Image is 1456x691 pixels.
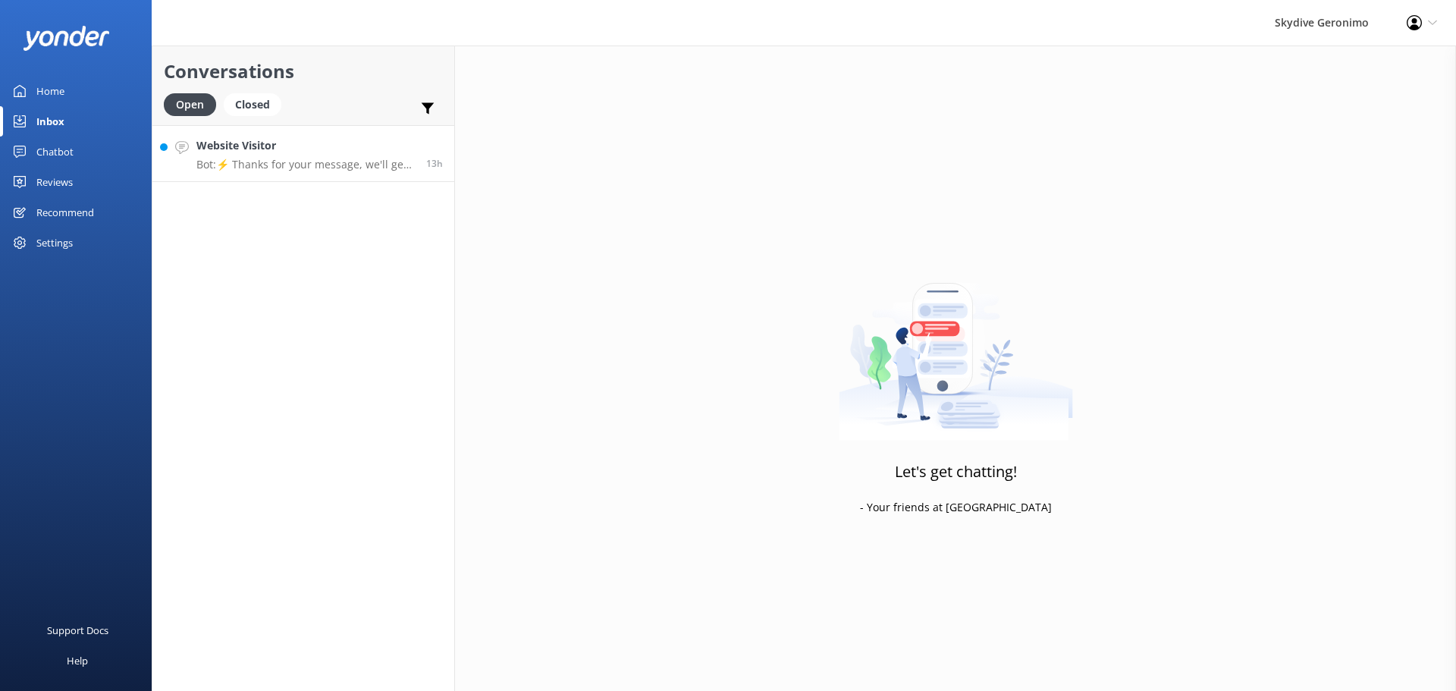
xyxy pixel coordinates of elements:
[196,158,415,171] p: Bot: ⚡ Thanks for your message, we'll get back to you as soon as we can. You're also welcome to k...
[36,167,73,197] div: Reviews
[36,197,94,228] div: Recommend
[164,57,443,86] h2: Conversations
[23,26,110,51] img: yonder-white-logo.png
[895,460,1017,484] h3: Let's get chatting!
[152,125,454,182] a: Website VisitorBot:⚡ Thanks for your message, we'll get back to you as soon as we can. You're als...
[67,645,88,676] div: Help
[224,93,281,116] div: Closed
[839,251,1073,441] img: artwork of a man stealing a conversation from at giant smartphone
[426,157,443,170] span: Oct 02 2025 07:58pm (UTC +08:00) Australia/Perth
[36,228,73,258] div: Settings
[164,96,224,112] a: Open
[196,137,415,154] h4: Website Visitor
[36,106,64,137] div: Inbox
[164,93,216,116] div: Open
[36,137,74,167] div: Chatbot
[36,76,64,106] div: Home
[47,615,108,645] div: Support Docs
[224,96,289,112] a: Closed
[860,499,1052,516] p: - Your friends at [GEOGRAPHIC_DATA]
